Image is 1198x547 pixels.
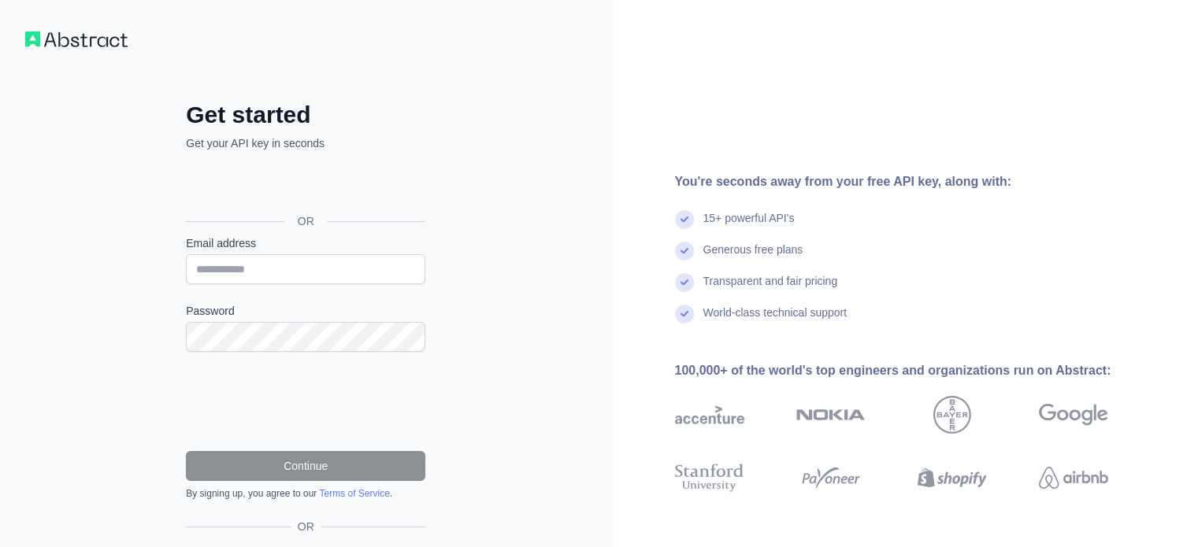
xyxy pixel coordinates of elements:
div: 100,000+ of the world's top engineers and organizations run on Abstract: [675,361,1159,380]
img: payoneer [796,460,866,495]
iframe: Sign in with Google Button [178,168,430,203]
img: accenture [675,396,744,434]
img: check mark [675,210,694,229]
img: check mark [675,242,694,261]
label: Email address [186,235,425,251]
iframe: reCAPTCHA [186,371,425,432]
img: bayer [933,396,971,434]
p: Get your API key in seconds [186,135,425,151]
button: Continue [186,451,425,481]
div: Transparent and fair pricing [703,273,838,305]
div: 15+ powerful API's [703,210,795,242]
img: airbnb [1039,460,1108,495]
div: You're seconds away from your free API key, along with: [675,172,1159,191]
img: google [1039,396,1108,434]
img: check mark [675,273,694,292]
img: check mark [675,305,694,323]
div: By signing up, you agree to our . [186,487,425,500]
div: World-class technical support [703,305,848,336]
span: OR [291,519,321,534]
a: Terms of Service [319,488,389,499]
img: Workflow [25,31,128,47]
img: shopify [918,460,987,495]
img: stanford university [675,460,744,495]
img: nokia [796,396,866,434]
h2: Get started [186,101,425,129]
span: OR [285,213,327,229]
div: Generous free plans [703,242,803,273]
label: Password [186,303,425,319]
